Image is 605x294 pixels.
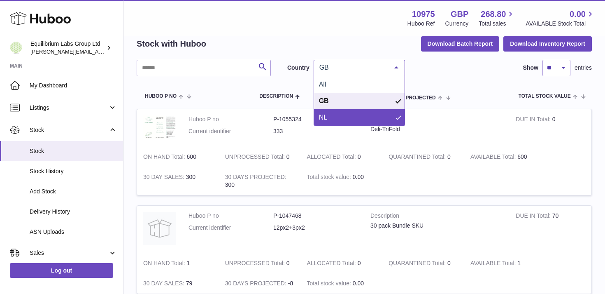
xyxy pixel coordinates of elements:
[188,212,273,220] dt: Huboo P no
[470,260,517,268] strong: AVAILABLE Total
[510,206,591,253] td: 70
[389,153,447,162] strong: QUARANTINED Total
[451,9,468,20] strong: GBP
[317,64,388,72] span: GB
[307,153,357,162] strong: ALLOCATED Total
[470,153,517,162] strong: AVAILABLE Total
[188,224,273,232] dt: Current identifier
[412,9,435,20] strong: 10975
[503,36,592,51] button: Download Inventory Report
[30,208,117,216] span: Delivery History
[370,115,503,125] strong: Description
[526,20,595,28] span: AVAILABLE Stock Total
[219,147,301,167] td: 0
[384,95,436,101] span: 30 DAYS PROJECTED
[464,147,546,167] td: 600
[219,167,301,195] td: 300
[370,212,503,222] strong: Description
[219,253,301,273] td: 0
[30,40,105,56] div: Equilibrium Labs Group Ltd
[225,153,286,162] strong: UNPROCESSED Total
[137,253,219,273] td: 1
[300,253,382,273] td: 0
[319,114,327,121] span: NL
[137,167,219,195] td: 300
[143,174,186,182] strong: 30 DAY SALES
[30,167,117,175] span: Stock History
[273,212,358,220] dd: P-1047468
[273,127,358,135] dd: 333
[143,260,187,268] strong: ON HAND Total
[407,20,435,28] div: Huboo Ref
[225,174,286,182] strong: 30 DAYS PROJECTED
[30,249,108,257] span: Sales
[370,222,503,230] div: 30 pack Bundle SKU
[137,38,206,49] h2: Stock with Huboo
[188,127,273,135] dt: Current identifier
[510,109,591,147] td: 0
[30,228,117,236] span: ASN Uploads
[481,9,506,20] span: 268.80
[370,125,503,133] div: Deli-TriFold
[219,273,301,294] td: -8
[479,9,515,28] a: 268.80 Total sales
[225,280,288,289] strong: 30 DAYS PROJECTED
[143,212,176,245] img: product image
[10,263,113,278] a: Log out
[516,212,552,221] strong: DUE IN Total
[30,104,108,112] span: Listings
[225,260,286,268] strong: UNPROCESSED Total
[445,20,469,28] div: Currency
[570,9,586,20] span: 0.00
[447,153,451,160] span: 0
[143,153,187,162] strong: ON HAND Total
[273,115,358,123] dd: P-1055324
[464,253,546,273] td: 1
[137,273,219,294] td: 79
[137,147,219,167] td: 600
[259,94,293,99] span: Description
[421,36,500,51] button: Download Batch Report
[143,280,186,289] strong: 30 DAY SALES
[145,94,177,99] span: Huboo P no
[307,280,352,289] strong: Total stock value
[319,81,326,88] span: All
[353,280,364,287] span: 0.00
[526,9,595,28] a: 0.00 AVAILABLE Stock Total
[516,116,552,125] strong: DUE IN Total
[307,260,357,268] strong: ALLOCATED Total
[30,147,117,155] span: Stock
[447,260,451,266] span: 0
[319,97,329,104] span: GB
[30,188,117,195] span: Add Stock
[519,94,571,99] span: Total stock value
[479,20,515,28] span: Total sales
[30,82,117,89] span: My Dashboard
[143,115,176,139] img: product image
[273,224,358,232] dd: 12px2+3px2
[287,64,309,72] label: Country
[389,260,447,268] strong: QUARANTINED Total
[353,174,364,180] span: 0.00
[575,64,592,72] span: entries
[30,48,165,55] span: [PERSON_NAME][EMAIL_ADDRESS][DOMAIN_NAME]
[307,174,352,182] strong: Total stock value
[300,147,382,167] td: 0
[10,42,22,54] img: h.woodrow@theliverclinic.com
[188,115,273,123] dt: Huboo P no
[523,64,538,72] label: Show
[30,126,108,134] span: Stock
